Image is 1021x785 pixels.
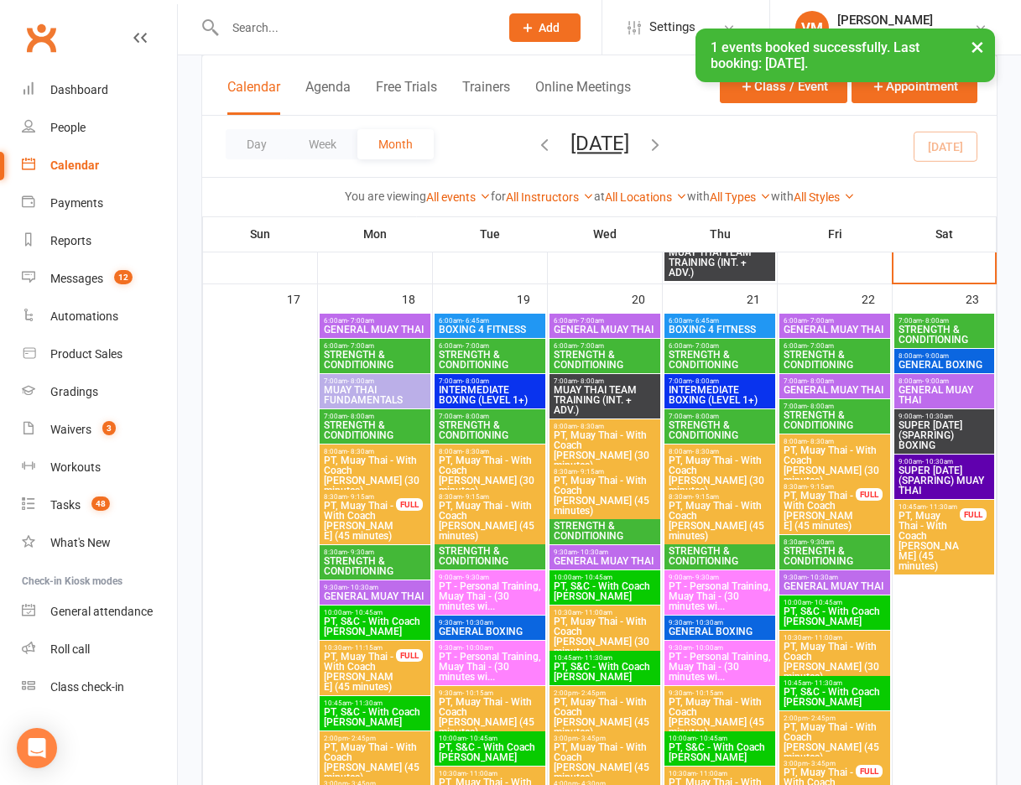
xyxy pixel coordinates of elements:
[837,28,974,43] div: Champions Gym Highgate
[687,190,710,203] strong: with
[433,216,548,252] th: Tue
[898,377,991,385] span: 8:00am
[352,644,383,652] span: - 11:15am
[668,644,772,652] span: 9:30am
[783,606,887,626] span: PT, S&C - With Coach [PERSON_NAME]
[553,697,657,737] span: PT, Muay Thai - With Coach [PERSON_NAME] (45 minutes)
[898,360,991,370] span: GENERAL BOXING
[553,581,657,601] span: PT, S&C - With Coach [PERSON_NAME]
[668,626,772,637] span: GENERAL BOXING
[926,503,957,511] span: - 11:30am
[783,410,887,430] span: STRENGTH & CONDITIONING
[594,190,605,203] strong: at
[577,423,604,430] span: - 8:30am
[898,511,961,571] span: PT, Muay Thai - With Coach [PERSON_NAME] (45 minutes)
[466,770,497,777] span: - 11:00am
[783,599,887,606] span: 10:00am
[352,699,383,707] span: - 11:30am
[323,501,397,541] span: PT, Muay Thai - With Coach [PERSON_NAME] (45 minutes)
[318,216,433,252] th: Mon
[578,689,606,697] span: - 2:45pm
[553,476,657,516] span: PT, Muay Thai - With Coach [PERSON_NAME] (45 minutes)
[553,423,657,430] span: 8:00am
[50,309,118,323] div: Automations
[783,687,887,707] span: PT, S&C - With Coach [PERSON_NAME]
[553,548,657,556] span: 9:30am
[893,216,997,252] th: Sat
[50,159,99,172] div: Calendar
[438,448,542,455] span: 8:00am
[922,413,953,420] span: - 10:30am
[553,742,657,782] span: PT, Muay Thai - With Coach [PERSON_NAME] (45 minutes)
[922,352,949,360] span: - 9:00am
[22,486,177,524] a: Tasks 48
[553,735,657,742] span: 3:00pm
[323,742,427,782] span: PT, Muay Thai - With Coach [PERSON_NAME] (45 minutes)
[22,449,177,486] a: Workouts
[898,317,991,325] span: 7:00am
[22,335,177,373] a: Product Sales
[347,584,378,591] span: - 10:30am
[22,631,177,668] a: Roll call
[50,347,122,361] div: Product Sales
[22,260,177,298] a: Messages 12
[668,317,772,325] span: 6:00am
[783,438,887,445] span: 8:00am
[323,455,427,496] span: PT, Muay Thai - With Coach [PERSON_NAME] (30 minutes)
[323,548,427,556] span: 8:30am
[581,654,612,662] span: - 11:30am
[22,524,177,562] a: What's New
[898,420,991,450] span: SUPER [DATE] (SPARRING) BOXING
[323,350,427,370] span: STRENGTH & CONDITIONING
[548,216,663,252] th: Wed
[20,17,62,59] a: Clubworx
[807,403,834,410] span: - 8:00am
[668,689,772,697] span: 9:30am
[22,298,177,335] a: Automations
[347,317,374,325] span: - 7:00am
[376,79,437,115] button: Free Trials
[17,728,57,768] div: Open Intercom Messenger
[898,325,991,345] span: STRENGTH & CONDITIONING
[553,574,657,581] span: 10:00am
[22,185,177,222] a: Payments
[668,501,772,541] span: PT, Muay Thai - With Coach [PERSON_NAME] (45 minutes)
[517,284,547,312] div: 19
[323,342,427,350] span: 6:00am
[668,377,772,385] span: 7:00am
[553,377,657,385] span: 7:00am
[747,284,777,312] div: 21
[783,642,887,682] span: PT, Muay Thai - With Coach [PERSON_NAME] (30 minutes)
[347,548,374,556] span: - 9:30am
[581,574,612,581] span: - 10:45am
[323,616,427,637] span: PT, S&C - With Coach [PERSON_NAME]
[22,373,177,411] a: Gradings
[668,619,772,626] span: 9:30am
[668,652,772,682] span: PT - Personal Training, Muay Thai - (30 minutes wi...
[663,216,778,252] th: Thu
[50,121,86,134] div: People
[462,79,510,115] button: Trainers
[922,458,953,465] span: - 10:30am
[462,689,493,697] span: - 10:15am
[50,196,103,210] div: Payments
[323,584,427,591] span: 9:30am
[898,413,991,420] span: 9:00am
[783,385,887,395] span: GENERAL MUAY THAI
[91,496,110,511] span: 48
[668,770,772,777] span: 10:30am
[898,352,991,360] span: 8:00am
[783,483,857,491] span: 8:30am
[438,546,542,566] span: STRENGTH & CONDITIONING
[347,493,374,501] span: - 9:15am
[553,616,657,657] span: PT, Muay Thai - With Coach [PERSON_NAME] (30 minutes)
[553,325,657,335] span: GENERAL MUAY THAI
[22,668,177,706] a: Class kiosk mode
[203,216,318,252] th: Sun
[783,403,887,410] span: 7:00am
[438,455,542,496] span: PT, Muay Thai - With Coach [PERSON_NAME] (30 minutes)
[553,556,657,566] span: GENERAL MUAY THAI
[710,190,771,204] a: All Types
[438,735,542,742] span: 10:00am
[438,342,542,350] span: 6:00am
